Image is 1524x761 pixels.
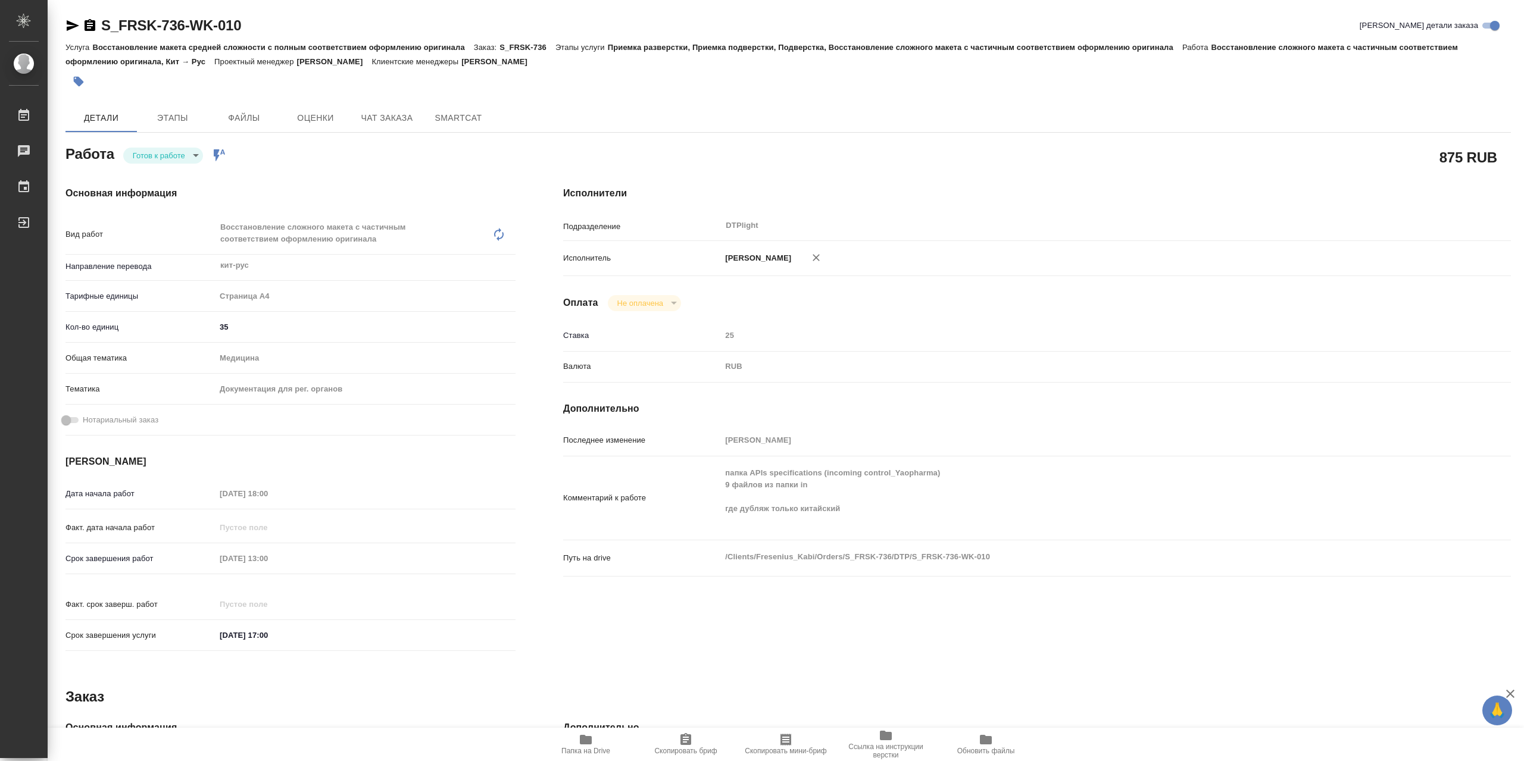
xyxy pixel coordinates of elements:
[65,630,216,641] p: Срок завершения услуги
[65,43,92,52] p: Услуга
[1360,20,1478,32] span: [PERSON_NAME] детали заказа
[745,747,826,755] span: Скопировать мини-бриф
[65,142,114,164] h2: Работа
[721,356,1432,377] div: RUB
[287,111,344,126] span: Оценки
[216,348,516,368] div: Медицина
[65,18,80,33] button: Скопировать ссылку для ЯМессенджера
[721,252,791,264] p: [PERSON_NAME]
[563,186,1511,201] h4: Исполнители
[216,318,516,336] input: ✎ Введи что-нибудь
[65,68,92,95] button: Добавить тэг
[65,352,216,364] p: Общая тематика
[358,111,416,126] span: Чат заказа
[65,290,216,302] p: Тарифные единицы
[216,519,320,536] input: Пустое поле
[721,547,1432,567] textarea: /Clients/Fresenius_Kabi/Orders/S_FRSK-736/DTP/S_FRSK-736-WK-010
[1487,698,1507,723] span: 🙏
[736,728,836,761] button: Скопировать мини-бриф
[499,43,555,52] p: S_FRSK-736
[65,721,516,735] h4: Основная информация
[65,599,216,610] p: Факт. срок заверш. работ
[563,552,721,564] p: Путь на drive
[65,261,216,273] p: Направление перевода
[144,111,201,126] span: Этапы
[555,43,608,52] p: Этапы услуги
[803,245,829,271] button: Удалить исполнителя
[83,414,158,426] span: Нотариальный заказ
[1439,147,1497,167] h2: 875 RUB
[65,383,216,395] p: Тематика
[843,743,929,759] span: Ссылка на инструкции верстки
[65,553,216,565] p: Срок завершения работ
[654,747,717,755] span: Скопировать бриф
[561,747,610,755] span: Папка на Drive
[614,298,667,308] button: Не оплачена
[65,186,516,201] h4: Основная информация
[216,111,273,126] span: Файлы
[216,286,516,306] div: Страница А4
[216,627,320,644] input: ✎ Введи что-нибудь
[563,252,721,264] p: Исполнитель
[65,687,104,706] h2: Заказ
[430,111,487,126] span: SmartCat
[636,728,736,761] button: Скопировать бриф
[297,57,372,66] p: [PERSON_NAME]
[1182,43,1211,52] p: Работа
[721,463,1432,531] textarea: папка APIs specifications (incoming control_Yaopharma) 9 файлов из папки in где дубляж только кит...
[65,455,516,469] h4: [PERSON_NAME]
[65,321,216,333] p: Кол-во единиц
[721,327,1432,344] input: Пустое поле
[563,492,721,504] p: Комментарий к работе
[1482,696,1512,725] button: 🙏
[721,431,1432,449] input: Пустое поле
[129,151,189,161] button: Готов к работе
[563,330,721,342] p: Ставка
[563,402,1511,416] h4: Дополнительно
[563,721,1511,735] h4: Дополнительно
[65,488,216,500] p: Дата начала работ
[836,728,936,761] button: Ссылка на инструкции верстки
[123,148,203,164] div: Готов к работе
[563,361,721,372] p: Валюта
[563,434,721,446] p: Последнее изменение
[563,296,598,310] h4: Оплата
[957,747,1015,755] span: Обновить файлы
[216,379,516,399] div: Документация для рег. органов
[73,111,130,126] span: Детали
[608,295,681,311] div: Готов к работе
[214,57,296,66] p: Проектный менеджер
[65,522,216,534] p: Факт. дата начала работ
[536,728,636,761] button: Папка на Drive
[65,228,216,240] p: Вид работ
[83,18,97,33] button: Скопировать ссылку
[474,43,499,52] p: Заказ:
[371,57,461,66] p: Клиентские менеджеры
[92,43,473,52] p: Восстановление макета средней сложности с полным соответствием оформлению оригинала
[936,728,1036,761] button: Обновить файлы
[216,485,320,502] input: Пустое поле
[563,221,721,233] p: Подразделение
[216,550,320,567] input: Пустое поле
[101,17,241,33] a: S_FRSK-736-WK-010
[461,57,536,66] p: [PERSON_NAME]
[608,43,1182,52] p: Приемка разверстки, Приемка подверстки, Подверстка, Восстановление сложного макета с частичным со...
[216,596,320,613] input: Пустое поле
